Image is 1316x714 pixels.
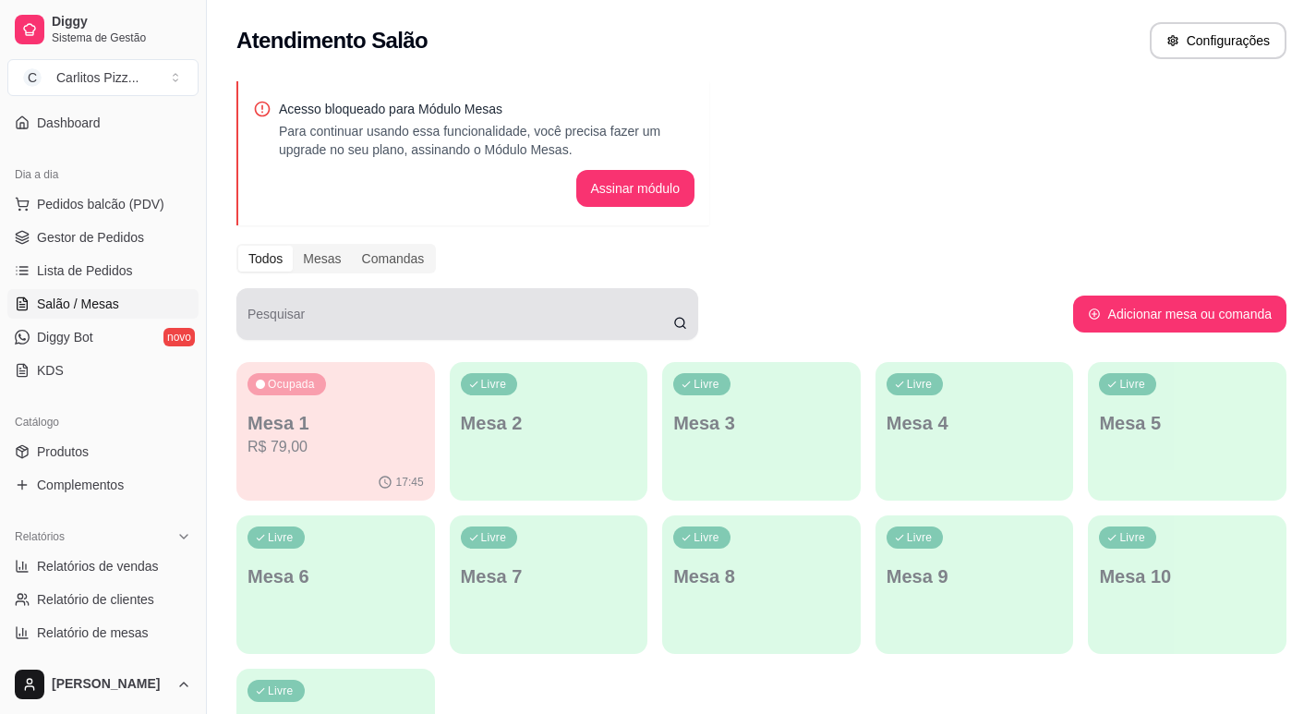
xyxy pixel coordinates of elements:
button: LivreMesa 3 [662,362,861,501]
a: KDS [7,356,199,385]
span: Produtos [37,442,89,461]
a: Diggy Botnovo [7,322,199,352]
div: Mesas [293,246,351,272]
span: Relatório de clientes [37,590,154,609]
p: Para continuar usando essa funcionalidade, você precisa fazer um upgrade no seu plano, assinando ... [279,122,694,159]
span: C [23,68,42,87]
p: Livre [1119,530,1145,545]
p: Livre [907,530,933,545]
span: Salão / Mesas [37,295,119,313]
p: Livre [907,377,933,392]
button: OcupadaMesa 1R$ 79,0017:45 [236,362,435,501]
button: Pedidos balcão (PDV) [7,189,199,219]
div: Catálogo [7,407,199,437]
p: Ocupada [268,377,315,392]
p: Mesa 1 [248,410,424,436]
span: Lista de Pedidos [37,261,133,280]
button: LivreMesa 8 [662,515,861,654]
span: Relatórios [15,529,65,544]
div: Todos [238,246,293,272]
button: Assinar módulo [576,170,695,207]
button: LivreMesa 2 [450,362,648,501]
div: Dia a dia [7,160,199,189]
p: Livre [481,377,507,392]
p: Livre [481,530,507,545]
a: Salão / Mesas [7,289,199,319]
span: Relatório de mesas [37,623,149,642]
a: Complementos [7,470,199,500]
span: Sistema de Gestão [52,30,191,45]
button: Select a team [7,59,199,96]
button: Adicionar mesa ou comanda [1073,296,1286,333]
p: Mesa 2 [461,410,637,436]
p: Mesa 4 [887,410,1063,436]
h2: Atendimento Salão [236,26,428,55]
div: Comandas [352,246,435,272]
span: Pedidos balcão (PDV) [37,195,164,213]
p: Acesso bloqueado para Módulo Mesas [279,100,694,118]
p: 17:45 [396,475,424,490]
button: LivreMesa 5 [1088,362,1286,501]
p: Mesa 7 [461,563,637,589]
button: LivreMesa 4 [875,362,1074,501]
p: Livre [694,377,719,392]
span: [PERSON_NAME] [52,676,169,693]
span: KDS [37,361,64,380]
button: Configurações [1150,22,1286,59]
p: Livre [268,530,294,545]
p: Mesa 6 [248,563,424,589]
p: Mesa 5 [1099,410,1275,436]
span: Diggy Bot [37,328,93,346]
a: Lista de Pedidos [7,256,199,285]
p: Mesa 8 [673,563,850,589]
input: Pesquisar [248,312,673,331]
a: Produtos [7,437,199,466]
p: Livre [1119,377,1145,392]
a: Dashboard [7,108,199,138]
span: Complementos [37,476,124,494]
p: Livre [694,530,719,545]
button: LivreMesa 7 [450,515,648,654]
div: Carlitos Pizz ... [56,68,139,87]
span: Gestor de Pedidos [37,228,144,247]
button: LivreMesa 10 [1088,515,1286,654]
span: Dashboard [37,114,101,132]
button: [PERSON_NAME] [7,662,199,707]
span: Diggy [52,14,191,30]
p: Livre [268,684,294,698]
button: LivreMesa 9 [875,515,1074,654]
p: Mesa 3 [673,410,850,436]
a: DiggySistema de Gestão [7,7,199,52]
p: Mesa 10 [1099,563,1275,589]
a: Relatórios de vendas [7,551,199,581]
a: Gestor de Pedidos [7,223,199,252]
span: Relatórios de vendas [37,557,159,575]
button: LivreMesa 6 [236,515,435,654]
a: Relatório de fidelidadenovo [7,651,199,681]
a: Relatório de clientes [7,585,199,614]
a: Relatório de mesas [7,618,199,647]
p: Mesa 9 [887,563,1063,589]
p: R$ 79,00 [248,436,424,458]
